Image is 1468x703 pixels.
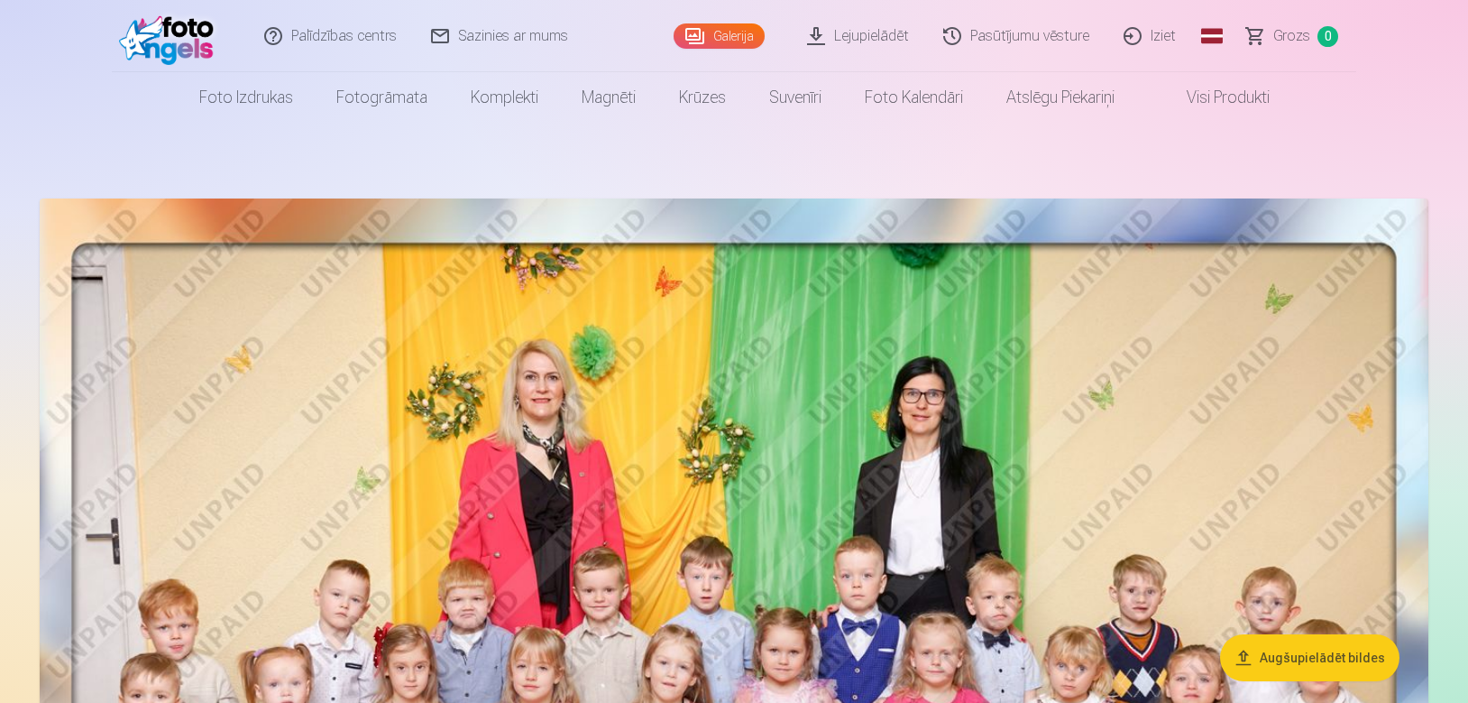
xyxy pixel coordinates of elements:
a: Visi produkti [1136,72,1291,123]
a: Magnēti [560,72,657,123]
span: 0 [1317,26,1338,47]
a: Foto kalendāri [843,72,985,123]
a: Atslēgu piekariņi [985,72,1136,123]
span: Grozs [1273,25,1310,47]
a: Fotogrāmata [315,72,449,123]
a: Foto izdrukas [178,72,315,123]
a: Krūzes [657,72,748,123]
a: Galerija [674,23,765,49]
a: Suvenīri [748,72,843,123]
button: Augšupielādēt bildes [1220,634,1399,681]
a: Komplekti [449,72,560,123]
img: /fa1 [119,7,223,65]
